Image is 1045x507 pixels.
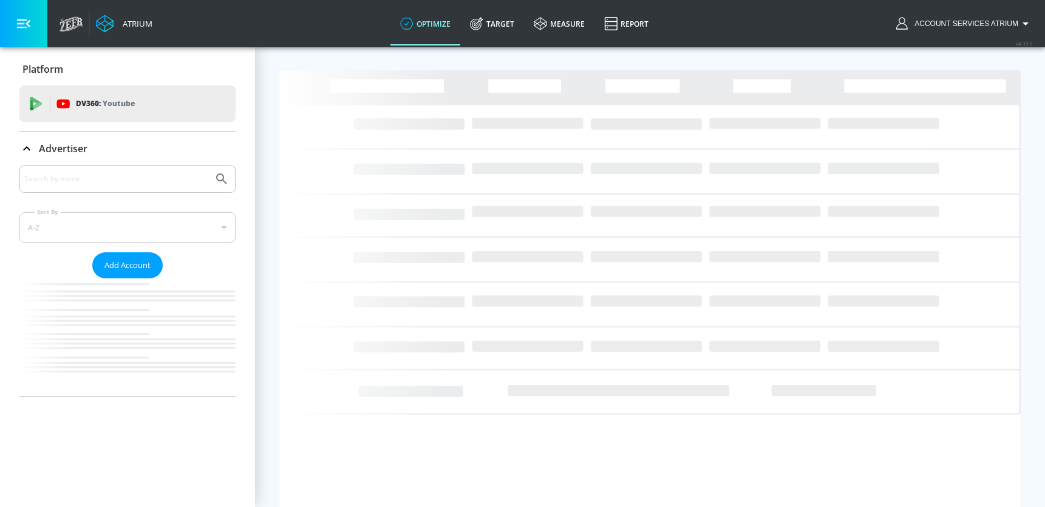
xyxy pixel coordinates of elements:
[1016,40,1033,47] span: v 4.33.5
[19,278,236,396] nav: list of Advertiser
[92,252,163,278] button: Add Account
[896,16,1033,31] button: Account Services Atrium
[19,86,236,122] div: DV360: Youtube
[594,2,658,45] a: Report
[22,62,63,76] p: Platform
[524,2,594,45] a: measure
[19,212,236,243] div: A-Z
[19,52,236,86] div: Platform
[96,15,152,33] a: Atrium
[19,165,236,396] div: Advertiser
[390,2,460,45] a: optimize
[39,142,87,155] p: Advertiser
[76,97,135,110] p: DV360:
[19,132,236,166] div: Advertiser
[910,19,1018,28] span: login as: account_services_atrium@zefr.com
[104,258,151,272] span: Add Account
[24,171,208,187] input: Search by name
[460,2,524,45] a: Target
[35,208,61,216] label: Sort By
[118,18,152,29] div: Atrium
[103,97,135,110] p: Youtube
